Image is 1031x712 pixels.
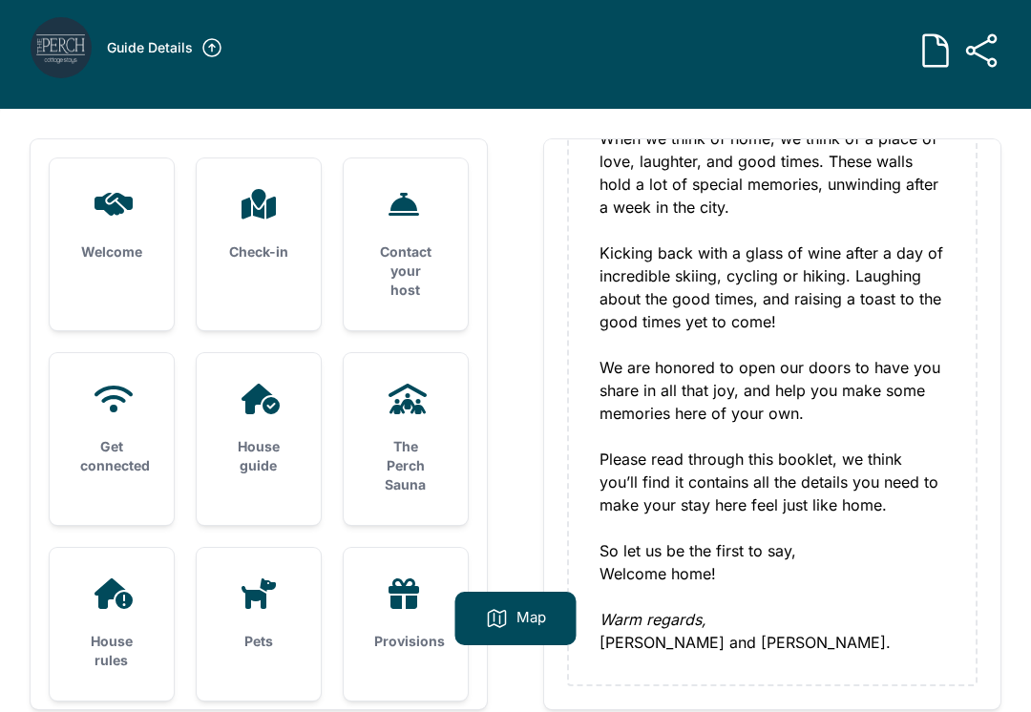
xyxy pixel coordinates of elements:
[50,158,174,292] a: Welcome
[50,353,174,506] a: Get connected
[227,632,290,651] h3: Pets
[227,437,290,475] h3: House guide
[80,632,143,670] h3: House rules
[197,548,321,681] a: Pets
[600,81,945,654] div: Welcome to The Perch, When we think of home, we think of a place of love, laughter, and good time...
[344,548,468,681] a: Provisions
[80,242,143,262] h3: Welcome
[344,353,468,525] a: The Perch Sauna
[80,437,143,475] h3: Get connected
[516,607,546,630] p: Map
[374,437,437,494] h3: The Perch Sauna
[50,548,174,701] a: House rules
[374,242,437,300] h3: Contact your host
[197,158,321,292] a: Check-in
[344,158,468,330] a: Contact your host
[107,36,223,59] a: Guide Details
[227,242,290,262] h3: Check-in
[107,38,193,57] h3: Guide Details
[374,632,437,651] h3: Provisions
[197,353,321,506] a: House guide
[600,610,706,629] em: Warm regards,
[31,17,92,78] img: lbscve6jyqy4usxktyb5b1icebv1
